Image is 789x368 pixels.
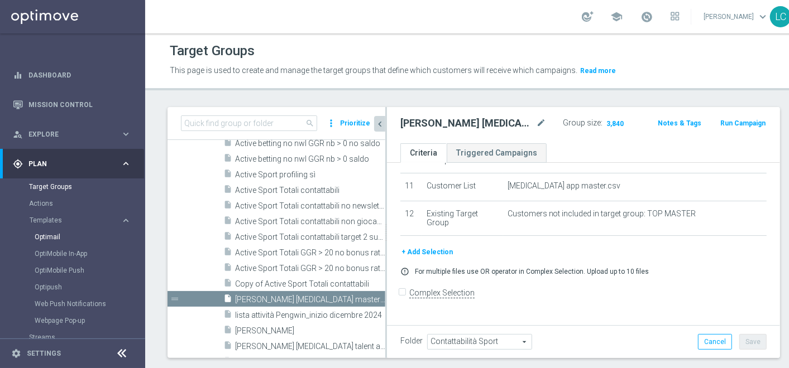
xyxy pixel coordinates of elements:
i: settings [11,348,21,359]
span: Speciale mondiale per club Silver [235,357,385,367]
a: Settings [27,350,61,357]
i: insert_drive_file [223,309,232,322]
div: Web Push Notifications [35,296,144,312]
button: Prioritize [338,116,372,131]
label: Group size [563,118,601,128]
i: insert_drive_file [223,185,232,197]
i: insert_drive_file [223,263,232,275]
div: Dashboard [13,60,131,90]
a: Dashboard [28,60,131,90]
span: keyboard_arrow_down [757,11,769,23]
a: Web Push Notifications [35,299,116,308]
p: For multiple files use OR operator in Complex Selection. Upload up to 10 files [415,267,649,276]
i: insert_drive_file [223,169,232,182]
button: gps_fixed Plan keyboard_arrow_right [12,159,132,168]
button: Save [739,334,767,350]
td: 11 [400,173,422,201]
a: Optimail [35,233,116,241]
a: Webpage Pop-up [35,316,116,325]
i: keyboard_arrow_right [121,158,131,169]
i: mode_edit [537,117,547,130]
a: Streams [29,333,116,342]
td: Existing Target Group [422,201,503,236]
button: person_search Explore keyboard_arrow_right [12,130,132,139]
div: Mission Control [13,90,131,119]
div: OptiMobile In-App [35,245,144,262]
i: keyboard_arrow_right [121,129,131,139]
h1: Target Groups [170,43,255,59]
i: error_outline [400,267,409,276]
div: Actions [29,195,144,212]
span: Active Sport Totali GGR &gt; 20 no bonus ratio preferenza legatura 2-3_0_null M11 [235,248,385,258]
i: insert_drive_file [223,216,232,229]
button: Run Campaign [719,117,767,129]
button: equalizer Dashboard [12,71,132,80]
button: chevron_left [374,116,385,132]
a: Triggered Campaigns [447,143,547,163]
i: person_search [13,129,23,139]
label: Folder [400,336,423,346]
div: Webpage Pop-up [35,312,144,329]
span: Active Sport Totali contattabili no newsletter GGR&#x2B; [235,201,385,211]
a: OptiMobile In-App [35,249,116,258]
a: Optipush [35,283,116,292]
span: recupero consensi talent app betting 18.08 [235,342,385,351]
button: Templates keyboard_arrow_right [29,216,132,225]
input: Quick find group or folder [181,115,317,131]
span: Active Sport Totali GGR &gt; 20 no bonus ratio preferenza legatura 4-7_7&#x2B; M11 [235,264,385,273]
div: Streams [29,329,144,346]
i: chevron_left [375,119,385,129]
span: Copy of Active Sport Totali contattabili [235,279,385,289]
i: insert_drive_file [223,341,232,354]
span: recupero consensi master low app betting 18.08 [235,295,385,304]
div: Plan [13,159,121,169]
label: : [601,118,603,128]
span: Active Sport Totali contattabili [235,186,385,195]
button: Read more [579,65,617,77]
div: Templates [29,212,144,329]
span: 3,840 [606,119,625,130]
div: Explore [13,129,121,139]
a: Mission Control [28,90,131,119]
i: insert_drive_file [223,247,232,260]
span: Active Sport profiling s&#xEC; [235,170,385,180]
span: Plan [28,161,121,167]
span: search [305,119,314,128]
span: Nick Tipster [235,326,385,336]
i: insert_drive_file [223,325,232,338]
div: Target Groups [29,178,144,195]
div: Templates [30,217,121,224]
i: gps_fixed [13,159,23,169]
i: equalizer [13,70,23,80]
i: keyboard_arrow_right [121,215,131,226]
a: Actions [29,199,116,208]
span: [MEDICAL_DATA] app master.csv [508,181,621,191]
i: insert_drive_file [223,200,232,213]
button: Mission Control [12,100,132,109]
h2: [PERSON_NAME] [MEDICAL_DATA] master low app betting 18.08 [400,117,534,130]
span: Active betting no nwl GGR nb &gt; 0 no saldo [235,139,385,148]
span: Customers not included in target group: TOP MASTER [508,209,696,219]
a: Criteria [400,143,447,163]
span: Active betting no nwl GGR nb &gt; 0 saldo [235,154,385,164]
i: more_vert [326,115,337,131]
span: Explore [28,131,121,138]
button: Cancel [698,334,732,350]
span: school [610,11,623,23]
div: Optimail [35,229,144,245]
span: Active Sport Totali contattabili non giocanti 02.2025 [235,217,385,226]
i: insert_drive_file [223,138,232,151]
i: insert_drive_file [223,231,232,244]
span: This page is used to create and manage the target groups that define which customers will receive... [170,66,577,75]
div: OptiMobile Push [35,262,144,279]
td: Customer List [422,173,503,201]
span: Active Sport Totali contattabili target 2 superbolla [235,233,385,242]
button: + Add Selection [400,246,454,258]
label: Complex Selection [409,288,475,298]
span: Templates [30,217,109,224]
button: Notes & Tags [657,117,703,129]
